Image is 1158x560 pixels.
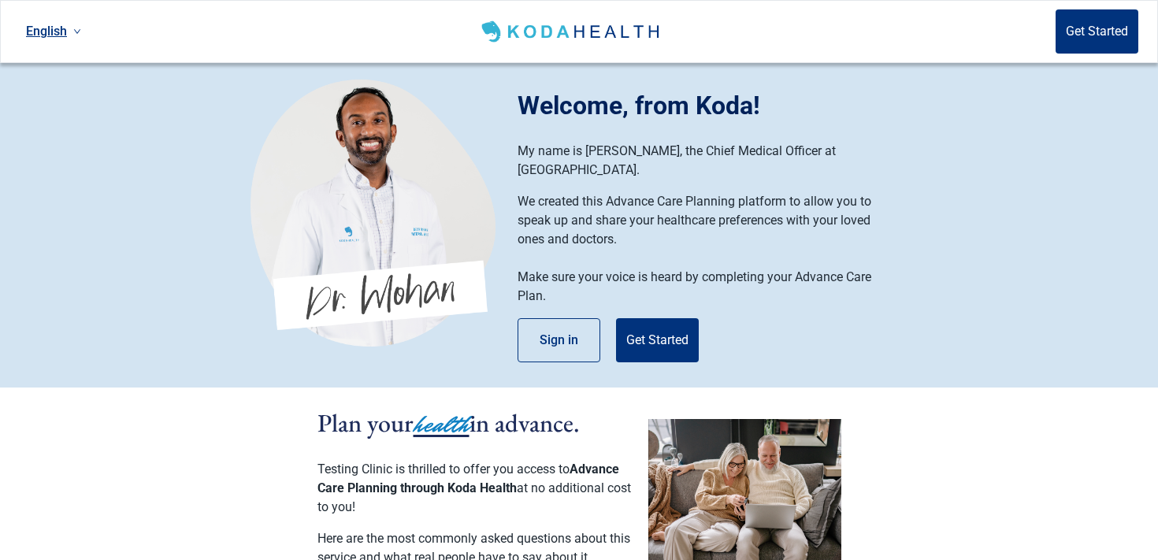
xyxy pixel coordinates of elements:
[616,318,699,362] button: Get Started
[1056,9,1138,54] button: Get Started
[518,142,892,180] p: My name is [PERSON_NAME], the Chief Medical Officer at [GEOGRAPHIC_DATA].
[317,406,414,439] span: Plan your
[518,318,600,362] button: Sign in
[518,192,892,249] p: We created this Advance Care Planning platform to allow you to speak up and share your healthcare...
[317,462,570,477] span: Testing Clinic is thrilled to offer you access to
[73,28,81,35] span: down
[470,406,580,439] span: in advance.
[414,407,470,442] span: health
[518,268,892,306] p: Make sure your voice is heard by completing your Advance Care Plan.
[20,18,87,44] a: Current language: English
[251,79,495,347] img: Koda Health
[478,19,665,44] img: Koda Health
[518,87,907,124] h1: Welcome, from Koda!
